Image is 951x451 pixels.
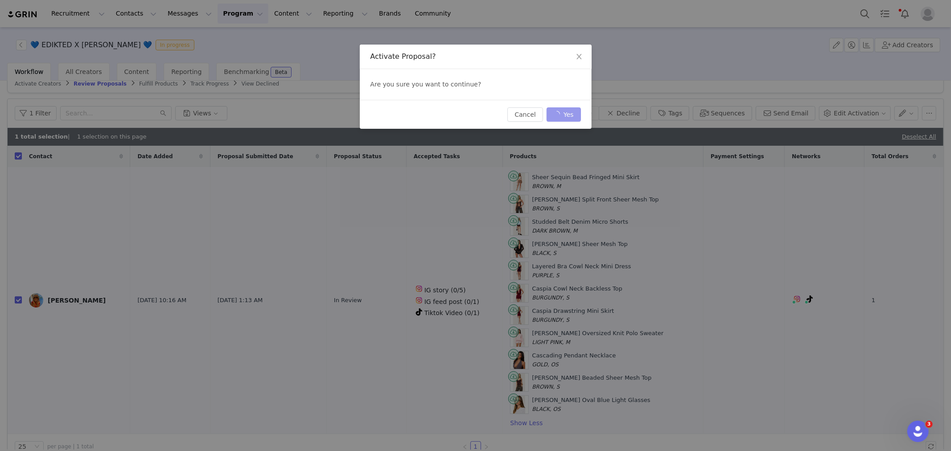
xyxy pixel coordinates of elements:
i: icon: close [576,53,583,60]
button: Cancel [507,107,543,122]
iframe: Intercom live chat [907,421,929,442]
span: 3 [926,421,933,428]
div: Are you sure you want to continue? [360,69,592,100]
div: Activate Proposal? [371,52,581,61]
button: Close [567,45,592,70]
